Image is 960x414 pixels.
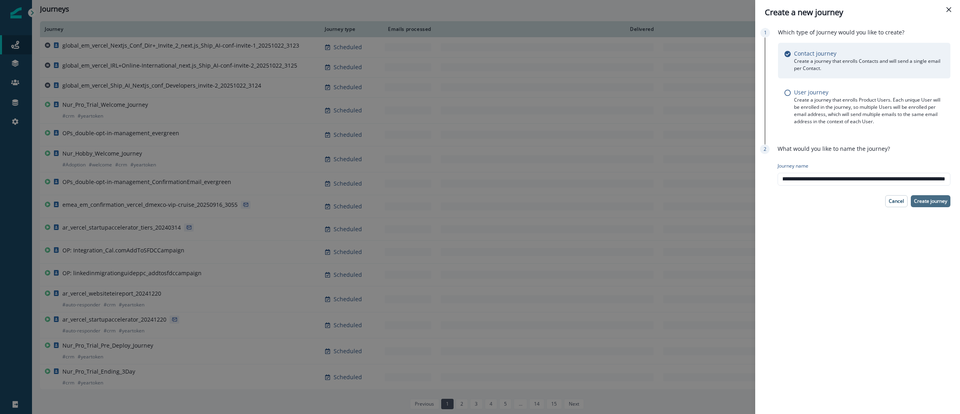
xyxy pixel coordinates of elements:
[764,146,766,153] p: 2
[778,28,904,36] p: Which type of Journey would you like to create?
[911,195,950,207] button: Create journey
[765,6,950,18] div: Create a new journey
[794,88,828,96] p: User journey
[794,58,944,72] p: Create a journey that enrolls Contacts and will send a single email per Contact.
[889,198,904,204] p: Cancel
[794,49,836,58] p: Contact journey
[764,29,767,36] p: 1
[885,195,908,207] button: Cancel
[942,3,955,16] button: Close
[914,198,947,204] p: Create journey
[778,162,808,170] p: Journey name
[778,144,890,153] p: What would you like to name the journey?
[794,96,944,125] p: Create a journey that enrolls Product Users. Each unique User will be enrolled in the journey, so...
